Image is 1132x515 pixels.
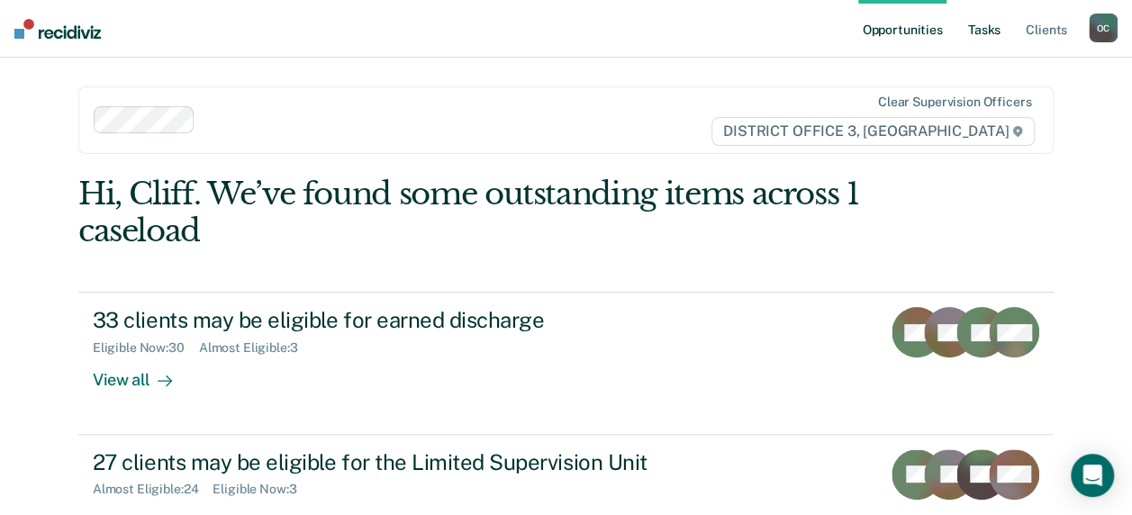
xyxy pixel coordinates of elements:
[93,307,725,333] div: 33 clients may be eligible for earned discharge
[93,449,725,475] div: 27 clients may be eligible for the Limited Supervision Unit
[878,95,1031,110] div: Clear supervision officers
[93,356,194,391] div: View all
[213,482,311,497] div: Eligible Now : 3
[78,292,1054,434] a: 33 clients may be eligible for earned dischargeEligible Now:30Almost Eligible:3View all
[1089,14,1118,42] div: O C
[78,176,859,249] div: Hi, Cliff. We’ve found some outstanding items across 1 caseload
[14,19,101,39] img: Recidiviz
[93,340,199,356] div: Eligible Now : 30
[1071,454,1114,497] div: Open Intercom Messenger
[93,482,213,497] div: Almost Eligible : 24
[199,340,312,356] div: Almost Eligible : 3
[711,117,1035,146] span: DISTRICT OFFICE 3, [GEOGRAPHIC_DATA]
[1089,14,1118,42] button: OC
